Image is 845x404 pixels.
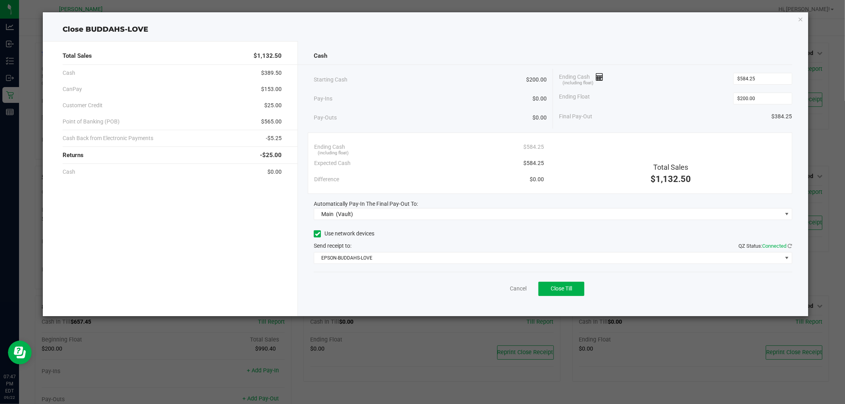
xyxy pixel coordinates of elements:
span: Customer Credit [63,101,103,110]
span: Starting Cash [314,76,347,84]
span: Ending Float [559,93,590,104]
span: Total Sales [63,51,92,61]
span: $153.00 [261,85,282,93]
span: $584.25 [523,159,544,167]
span: Point of Banking (POB) [63,118,120,126]
span: $1,132.50 [650,174,691,184]
span: CanPay [63,85,82,93]
span: $25.00 [264,101,282,110]
span: -$5.25 [266,134,282,142]
span: $0.00 [530,175,544,184]
span: Expected Cash [314,159,351,167]
a: Cancel [510,285,526,293]
button: Close Till [538,282,584,296]
span: Cash [314,51,327,61]
span: Total Sales [653,163,688,171]
span: Ending Cash [559,73,603,85]
span: Pay-Outs [314,114,337,122]
span: Connected [763,243,787,249]
span: Final Pay-Out [559,112,592,121]
span: $565.00 [261,118,282,126]
span: Main [321,211,334,217]
div: Close BUDDAHS-LOVE [43,24,808,35]
span: (Vault) [336,211,353,217]
span: $389.50 [261,69,282,77]
span: $1,132.50 [254,51,282,61]
span: -$25.00 [260,151,282,160]
span: Difference [314,175,339,184]
span: $0.00 [532,95,547,103]
span: (including float) [318,150,349,157]
span: Close Till [551,285,572,292]
label: Use network devices [314,230,374,238]
span: $200.00 [526,76,547,84]
span: EPSON-BUDDAHS-LOVE [314,252,782,264]
span: Cash [63,69,75,77]
span: Cash Back from Electronic Payments [63,134,153,142]
span: QZ Status: [739,243,792,249]
iframe: Resource center [8,341,32,364]
span: $384.25 [772,112,792,121]
span: Automatically Pay-In The Final Pay-Out To: [314,201,418,207]
span: (including float) [563,80,593,87]
span: $584.25 [523,143,544,151]
span: Pay-Ins [314,95,332,103]
span: $0.00 [532,114,547,122]
span: Cash [63,168,75,176]
span: Send receipt to: [314,243,351,249]
div: Returns [63,147,282,164]
span: Ending Cash [314,143,345,151]
span: $0.00 [267,168,282,176]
